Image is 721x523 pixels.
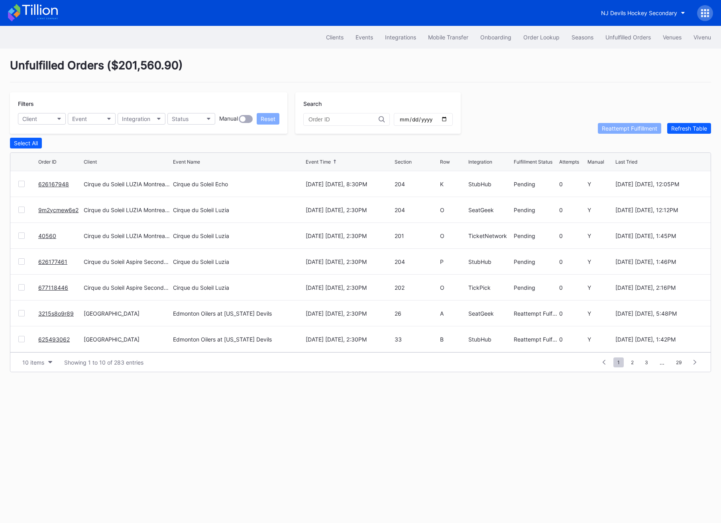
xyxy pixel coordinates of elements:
div: Filters [18,100,279,107]
div: 204 [395,207,438,213]
div: 204 [395,181,438,187]
a: 9m2ycmew6e2 [38,207,79,213]
div: Cirque du Soleil LUZIA Montreal Secondary Payment Tickets [84,181,171,187]
a: 40560 [38,232,56,239]
div: [DATE] [DATE], 12:12PM [615,207,703,213]
div: Cirque du Soleil Luzia [173,207,229,213]
div: Event Time [306,159,331,165]
div: Attempts [559,159,579,165]
button: Vivenu [688,30,717,45]
div: [DATE] [DATE], 1:42PM [615,336,703,343]
a: 626177461 [38,258,67,265]
a: Venues [657,30,688,45]
div: 33 [395,336,438,343]
div: Integrations [385,34,416,41]
button: Onboarding [474,30,517,45]
div: 0 [559,181,585,187]
div: Cirque du Soleil LUZIA Montreal Secondary Payment Tickets [84,207,171,213]
div: Onboarding [480,34,511,41]
div: Event Name [173,159,200,165]
div: Client [84,159,97,165]
a: Integrations [379,30,422,45]
span: 29 [672,357,686,367]
div: Edmonton Oilers at [US_STATE] Devils [173,310,272,317]
div: Event [72,115,87,122]
div: Reattempt Fulfillment [514,336,557,343]
button: Events [350,30,379,45]
div: 10 items [22,359,44,366]
div: NJ Devils Hockey Secondary [601,10,677,16]
div: Client [22,115,37,122]
div: Pending [514,258,557,265]
button: Unfulfilled Orders [599,30,657,45]
div: 201 [395,232,438,239]
div: Reattempt Fulfillment [602,125,657,132]
div: Edmonton Oilers at [US_STATE] Devils [173,336,272,343]
div: Pending [514,284,557,291]
button: Event [68,113,116,125]
div: SeatGeek [468,310,512,317]
div: Y [587,284,614,291]
div: Y [587,207,614,213]
button: NJ Devils Hockey Secondary [595,6,691,20]
div: A [440,310,466,317]
div: StubHub [468,181,512,187]
div: Events [356,34,373,41]
div: Cirque du Soleil LUZIA Montreal Secondary Payment Tickets [84,232,171,239]
div: Cirque du Soleil Luzia [173,284,229,291]
div: Pending [514,181,557,187]
div: Seasons [572,34,593,41]
a: Seasons [566,30,599,45]
button: Refresh Table [667,123,711,134]
div: Y [587,258,614,265]
div: Reattempt Fulfillment [514,310,557,317]
div: [DATE] [DATE], 1:46PM [615,258,703,265]
div: 0 [559,336,585,343]
div: [DATE] [DATE], 2:16PM [615,284,703,291]
div: Cirque du Soleil Luzia [173,232,229,239]
div: Venues [663,34,682,41]
div: SeatGeek [468,207,512,213]
span: 1 [613,357,624,367]
div: Cirque du Soleil Aspire Secondary [84,284,171,291]
div: B [440,336,466,343]
span: 2 [627,357,638,367]
div: Integration [468,159,492,165]
input: Order ID [308,116,379,123]
button: Select All [10,138,42,148]
div: O [440,207,466,213]
div: Pending [514,207,557,213]
div: [DATE] [DATE], 2:30PM [306,258,393,265]
a: Order Lookup [517,30,566,45]
div: Reset [261,115,275,122]
div: [DATE] [DATE], 2:30PM [306,336,393,343]
div: Vivenu [693,34,711,41]
div: 0 [559,207,585,213]
div: [DATE] [DATE], 2:30PM [306,310,393,317]
div: P [440,258,466,265]
div: Search [303,100,453,107]
div: Last Tried [615,159,637,165]
div: Clients [326,34,344,41]
div: 202 [395,284,438,291]
div: 204 [395,258,438,265]
div: 0 [559,284,585,291]
div: [DATE] [DATE], 2:30PM [306,284,393,291]
div: Cirque du Soleil Luzia [173,258,229,265]
div: 0 [559,232,585,239]
div: Y [587,310,614,317]
div: StubHub [468,258,512,265]
button: Reattempt Fulfillment [598,123,661,134]
div: Integration [122,115,150,122]
div: Y [587,336,614,343]
button: Clients [320,30,350,45]
div: TickPick [468,284,512,291]
div: Unfulfilled Orders ( $201,560.90 ) [10,59,711,82]
div: Status [172,115,189,122]
div: [GEOGRAPHIC_DATA] [84,336,171,343]
div: TicketNetwork [468,232,512,239]
button: Mobile Transfer [422,30,474,45]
